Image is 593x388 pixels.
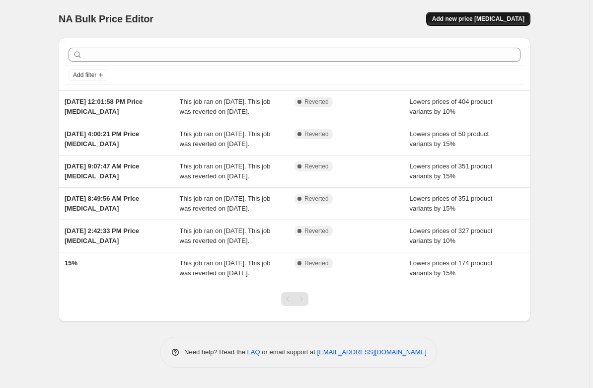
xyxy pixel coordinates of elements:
[65,227,139,244] span: [DATE] 2:42:33 PM Price [MEDICAL_DATA]
[304,259,329,267] span: Reverted
[410,98,493,115] span: Lowers prices of 404 product variants by 10%
[304,130,329,138] span: Reverted
[69,69,108,81] button: Add filter
[432,15,524,23] span: Add new price [MEDICAL_DATA]
[180,195,271,212] span: This job ran on [DATE]. This job was reverted on [DATE].
[281,292,308,306] nav: Pagination
[65,259,77,267] span: 15%
[317,348,427,356] a: [EMAIL_ADDRESS][DOMAIN_NAME]
[410,162,493,180] span: Lowers prices of 351 product variants by 15%
[184,348,247,356] span: Need help? Read the
[304,227,329,235] span: Reverted
[65,98,143,115] span: [DATE] 12:01:58 PM Price [MEDICAL_DATA]
[180,227,271,244] span: This job ran on [DATE]. This job was reverted on [DATE].
[260,348,317,356] span: or email support at
[410,227,493,244] span: Lowers prices of 327 product variants by 10%
[65,195,139,212] span: [DATE] 8:49:56 AM Price [MEDICAL_DATA]
[426,12,530,26] button: Add new price [MEDICAL_DATA]
[65,130,139,148] span: [DATE] 4:00:21 PM Price [MEDICAL_DATA]
[247,348,260,356] a: FAQ
[410,259,493,277] span: Lowers prices of 174 product variants by 15%
[180,130,271,148] span: This job ran on [DATE]. This job was reverted on [DATE].
[180,98,271,115] span: This job ran on [DATE]. This job was reverted on [DATE].
[180,162,271,180] span: This job ran on [DATE]. This job was reverted on [DATE].
[304,195,329,203] span: Reverted
[73,71,96,79] span: Add filter
[180,259,271,277] span: This job ran on [DATE]. This job was reverted on [DATE].
[410,195,493,212] span: Lowers prices of 351 product variants by 15%
[59,13,153,24] span: NA Bulk Price Editor
[304,162,329,170] span: Reverted
[410,130,489,148] span: Lowers prices of 50 product variants by 15%
[304,98,329,106] span: Reverted
[65,162,139,180] span: [DATE] 9:07:47 AM Price [MEDICAL_DATA]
